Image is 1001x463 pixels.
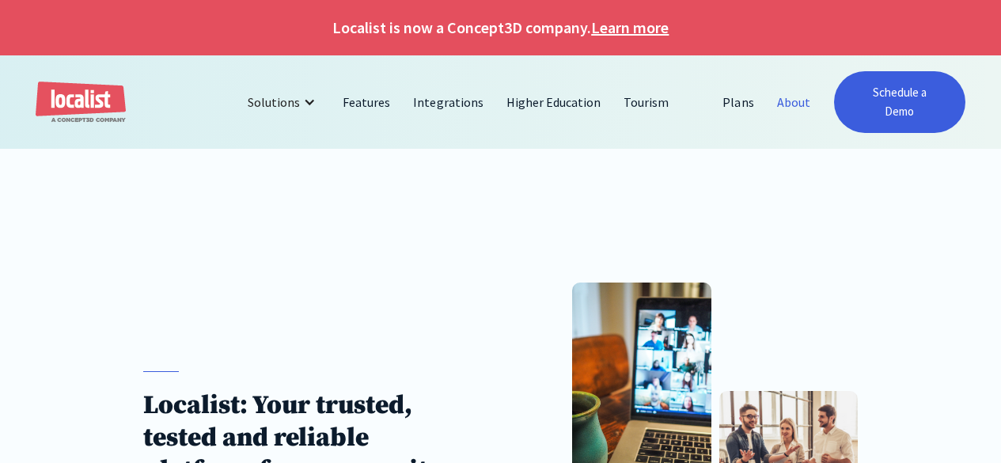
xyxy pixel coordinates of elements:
a: home [36,82,126,123]
a: Tourism [612,83,681,121]
a: Schedule a Demo [834,71,965,133]
div: Solutions [248,93,300,112]
a: Learn more [591,16,669,40]
a: Features [332,83,402,121]
a: About [766,83,822,121]
a: Integrations [402,83,495,121]
a: Higher Education [495,83,612,121]
div: Solutions [236,83,332,121]
a: Plans [711,83,765,121]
